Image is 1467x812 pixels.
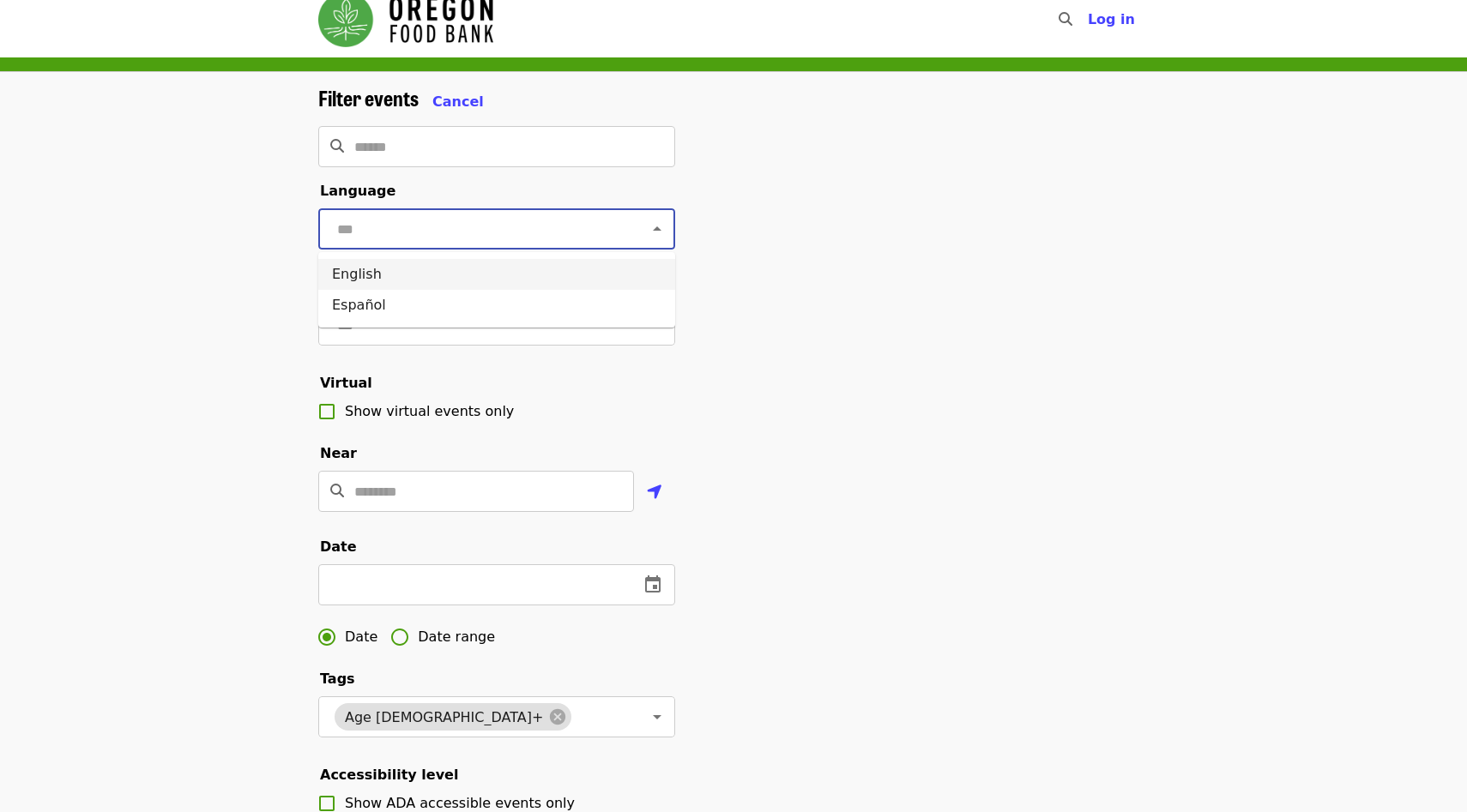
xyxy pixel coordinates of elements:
span: Accessibility level [320,767,458,783]
span: Age [DEMOGRAPHIC_DATA]+ [335,709,553,725]
span: Date [320,538,357,555]
span: Filter events [318,82,419,112]
div: Age [DEMOGRAPHIC_DATA]+ [335,703,571,731]
button: Cancel [432,92,484,112]
span: Show ADA accessible events only [345,795,575,811]
button: Log in [1074,3,1149,37]
span: Show virtual events only [345,403,514,419]
span: Cancel [432,93,484,110]
span: Tags [320,671,355,687]
i: search icon [330,138,344,154]
input: Location [354,471,634,512]
span: Date [345,627,377,647]
li: English [318,259,675,290]
input: Search [354,126,675,167]
span: Log in [1088,11,1135,27]
li: Español [318,290,675,321]
span: Language [320,183,395,199]
span: Date range [418,627,495,647]
i: search icon [1059,11,1072,27]
button: Use my location [634,472,675,514]
button: Close [645,217,669,241]
span: Virtual [320,375,372,391]
i: location-arrow icon [647,482,662,502]
button: Open [645,705,669,729]
i: search icon [330,483,344,499]
button: change date [632,564,673,605]
span: Near [320,445,357,461]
